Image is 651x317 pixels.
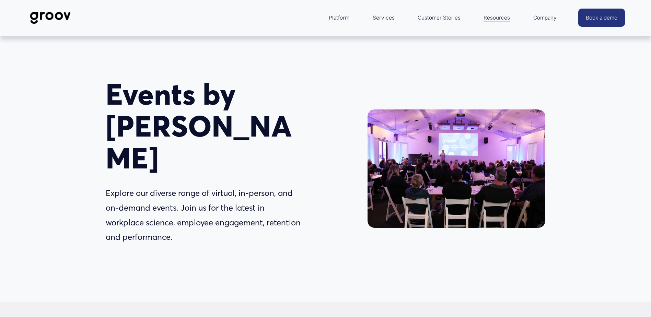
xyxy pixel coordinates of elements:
[369,10,398,26] a: Services
[329,13,349,23] span: Platform
[484,13,510,23] span: Resources
[26,7,74,29] img: Groov | Workplace Science Platform | Unlock Performance | Drive Results
[325,10,353,26] a: folder dropdown
[530,10,560,26] a: folder dropdown
[106,186,303,245] p: Explore our diverse range of virtual, in-person, and on-demand events. Join us for the latest in ...
[414,10,464,26] a: Customer Stories
[533,13,557,23] span: Company
[480,10,513,26] a: folder dropdown
[578,9,625,27] a: Book a demo
[106,79,303,174] h1: Events by [PERSON_NAME]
